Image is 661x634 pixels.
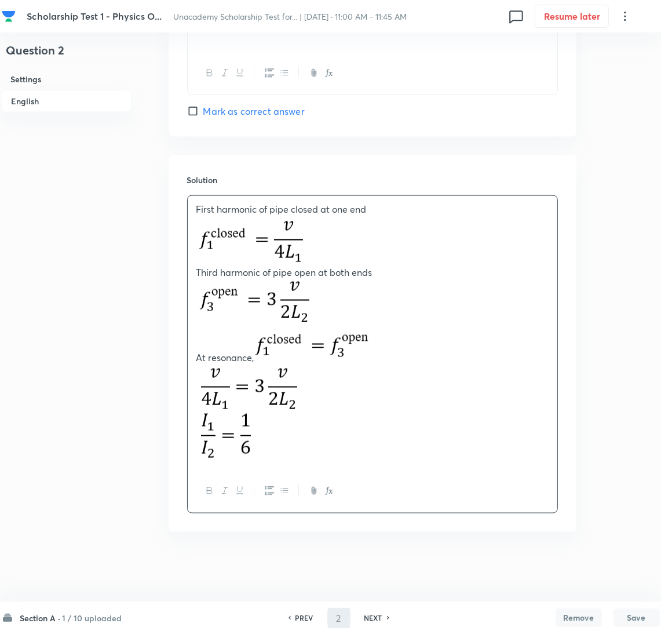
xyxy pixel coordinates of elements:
h6: Settings [2,68,132,90]
span: Scholarship Test 1 - Physics O... [27,10,162,22]
img: 04-10-25-07:31:47-AM [196,216,308,263]
h6: 1 / 10 uploaded [63,612,122,624]
p: At resonance, [196,328,549,365]
button: Remove [556,609,602,627]
img: Company Logo [2,9,16,23]
img: 04-10-25-07:32:09-AM [196,279,313,325]
h6: Solution [187,174,558,186]
span: Unacademy Scholarship Test for... | [DATE] · 11:00 AM - 11:45 AM [173,11,407,22]
h6: English [2,90,132,112]
span: Mark as correct answer [203,104,305,118]
h6: Section A · [20,612,61,624]
p: First harmonic of pipe closed at one end [196,203,549,216]
h6: NEXT [364,613,382,623]
img: 04-10-25-07:32:43-AM [196,365,302,460]
button: Resume later [535,5,609,28]
img: 04-10-25-07:32:28-AM [254,328,372,361]
a: Company Logo [2,9,18,23]
button: Save [613,609,660,627]
h6: PREV [295,613,313,623]
h4: Question 2 [2,42,132,68]
p: Third harmonic of pipe open at both ends [196,266,549,279]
